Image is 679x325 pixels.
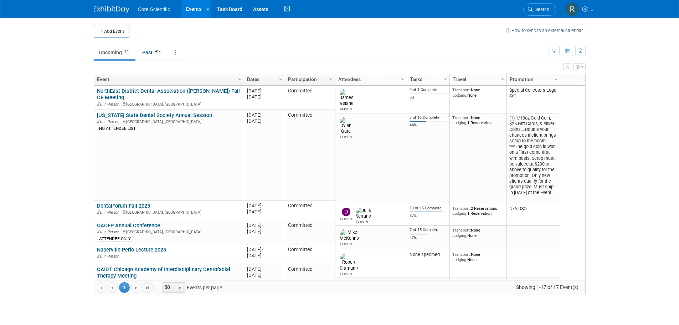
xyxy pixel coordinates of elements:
span: - [262,223,263,228]
span: Lodging: [452,233,467,238]
a: Tasks [410,73,445,85]
a: Go to the next page [131,282,142,293]
span: Transport: [452,206,471,211]
div: 7 of 16 Complete [410,115,447,120]
div: [DATE] [247,228,282,234]
div: Mike McKenna [340,241,352,246]
div: [DATE] [247,222,282,228]
img: James Belshe [340,89,354,106]
div: [DATE] [247,94,282,100]
span: Transport: [452,115,471,120]
span: Go to the next page [133,285,139,291]
span: In-Person [103,254,122,259]
div: None specified [410,252,447,258]
span: Core Scientific [138,6,170,12]
div: [DATE] [247,112,282,118]
div: None 1 Reservation [452,115,504,126]
span: Column Settings [278,76,284,82]
div: [GEOGRAPHIC_DATA], [GEOGRAPHIC_DATA] [97,118,241,125]
span: Transport: [452,228,471,233]
a: How to sync to an external calendar... [506,28,586,33]
span: - [262,112,263,118]
span: - [262,266,263,272]
a: Column Settings [277,73,285,84]
div: [GEOGRAPHIC_DATA], [GEOGRAPHIC_DATA] [97,209,241,215]
a: [US_STATE] State Dental Society Annual Session [97,112,212,118]
span: Transport: [452,252,471,257]
span: In-Person [103,230,122,234]
div: None None [452,228,504,238]
a: Column Settings [442,73,449,84]
span: - [262,88,263,93]
a: Column Settings [399,73,407,84]
button: Add Event [94,25,129,38]
img: In-Person Event [97,210,102,214]
img: In-Person Event [97,230,102,233]
a: Upcoming17 [94,46,135,59]
span: Transport: [452,87,471,92]
div: IL, [GEOGRAPHIC_DATA] [97,279,241,285]
span: Search [533,7,549,12]
td: Committed [285,264,335,288]
span: Column Settings [237,76,243,82]
img: Dylan Gara [340,117,352,134]
div: None None [452,87,504,98]
span: Events per page [153,282,229,293]
td: Committed [285,200,335,220]
div: 7 of 15 Complete [410,228,447,233]
div: [DATE] [247,266,282,272]
img: Mike McKenna [340,229,359,241]
span: Column Settings [400,76,406,82]
div: Dan Boro [340,216,352,221]
div: 0% [410,95,447,100]
td: Committed [285,86,335,110]
div: 87% [410,213,447,218]
div: [DATE] [247,253,282,259]
a: Naperville Perio Lecture 2025 [97,247,166,253]
td: N/A DSO [506,204,560,226]
span: Go to the last page [145,285,150,291]
a: Column Settings [552,73,560,84]
a: Participation [288,73,330,85]
div: [DATE] [247,88,282,94]
div: [DATE] [247,272,282,278]
a: NorthEast District Dental Association ([PERSON_NAME]) Fall CE Meeting [97,88,240,101]
span: Showing 1-17 of 17 Event(s) [509,282,585,292]
div: [DATE] [247,118,282,124]
a: Go to the previous page [107,282,118,293]
div: NO ATTENDEE LIST [97,126,138,131]
a: OACFP Annual Conference [97,222,160,229]
img: Robert Dittmann [340,254,358,271]
img: In-Person Event [97,102,102,106]
div: [DATE] [247,209,282,215]
div: 2 Reservations 1 Reservation [452,206,504,216]
span: 50 [163,283,175,293]
span: Lodging: [452,257,467,262]
td: (1) 1/10oz Gold Coin, $25 Gift Cards, & Silver Coins... Double your chances if client brings scra... [506,113,560,204]
div: 13 of 15 Complete [410,206,447,211]
img: In-Person Event [97,254,102,258]
div: None None [452,252,504,262]
a: Event [97,73,239,85]
span: 1 [119,282,130,293]
a: Promotion [510,73,555,85]
span: - [262,203,263,208]
td: Committed [285,220,335,244]
a: Past417 [137,46,168,59]
img: Dan Boro [342,208,350,216]
a: Attendees [338,73,402,85]
td: Committed [285,244,335,264]
div: Robert Dittmann [340,271,352,276]
a: Dates [247,73,280,85]
a: Go to the first page [96,282,106,293]
a: Search [523,3,556,16]
div: Julie Serrano [356,219,368,224]
div: 44% [410,123,447,128]
span: Column Settings [328,76,334,82]
span: select [177,285,182,291]
div: [GEOGRAPHIC_DATA], [GEOGRAPHIC_DATA] [97,229,241,235]
span: - [262,247,263,252]
td: Special Collectors Lego Set [506,86,560,113]
span: 417 [153,49,163,54]
span: Lodging: [452,120,467,125]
